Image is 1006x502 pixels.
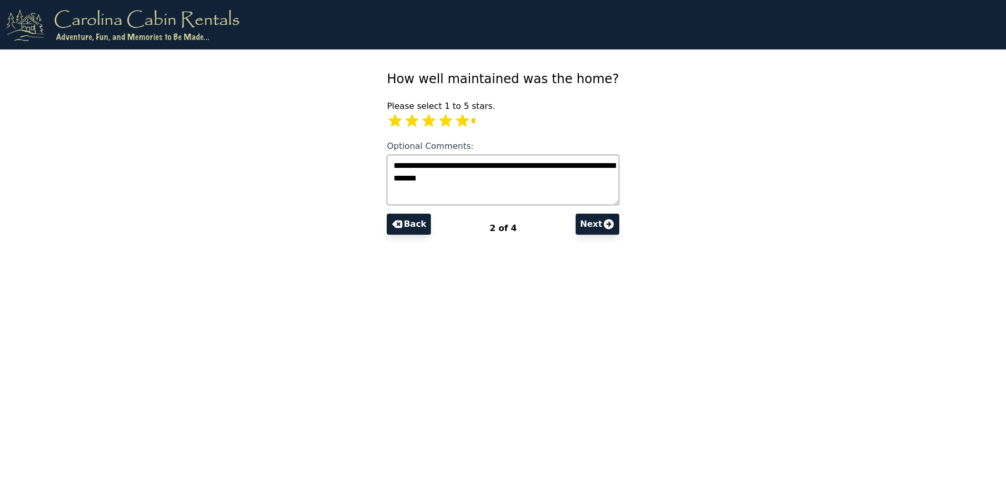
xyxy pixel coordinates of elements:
textarea: Optional Comments: [387,155,619,205]
button: Next [576,214,619,235]
img: logo.png [6,8,239,41]
p: Please select 1 to 5 stars. [387,100,619,113]
span: 2 of 4 [490,223,517,233]
button: Back [387,214,430,235]
span: How well maintained was the home? [387,72,619,86]
span: Optional Comments: [387,141,474,151]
